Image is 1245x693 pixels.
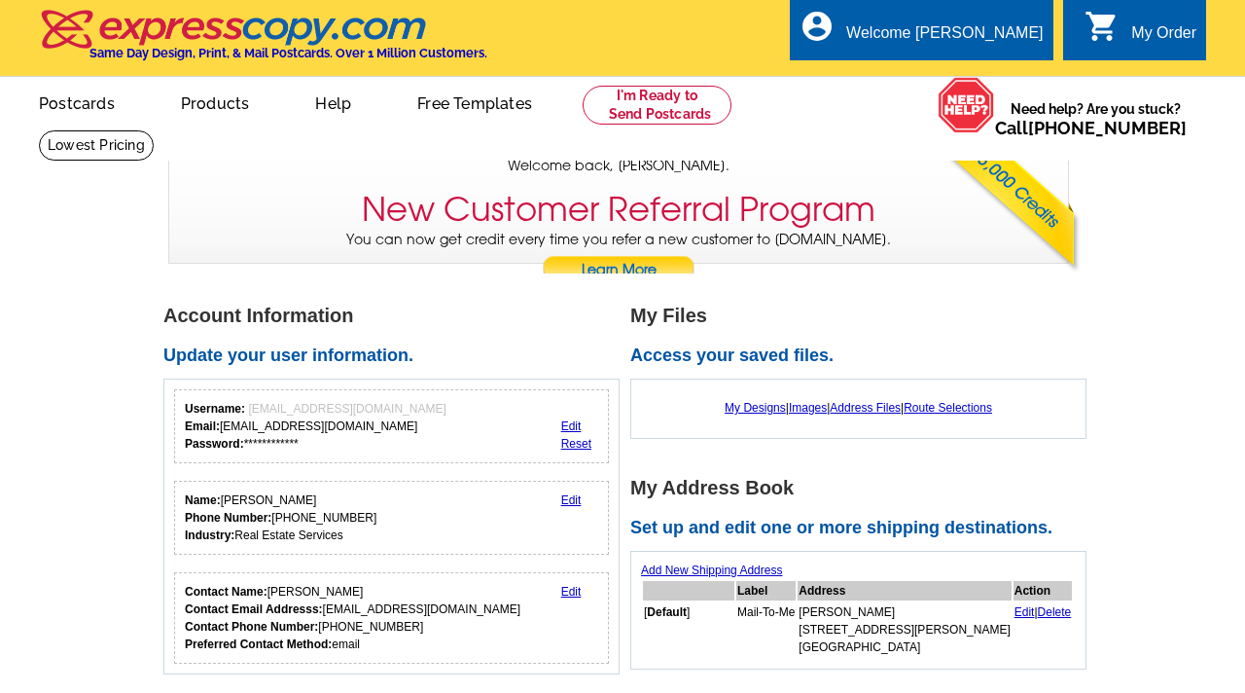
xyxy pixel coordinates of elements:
[830,401,901,415] a: Address Files
[542,256,695,285] a: Learn More
[185,511,271,525] strong: Phone Number:
[185,492,376,544] div: [PERSON_NAME] [PHONE_NUMBER] Real Estate Services
[561,585,582,599] a: Edit
[561,493,582,507] a: Edit
[800,9,835,44] i: account_circle
[185,620,318,634] strong: Contact Phone Number:
[641,564,782,577] a: Add New Shipping Address
[1014,602,1073,657] td: |
[163,346,630,367] h2: Update your user information.
[284,79,382,125] a: Help
[1131,24,1196,52] div: My Order
[643,602,734,657] td: [ ]
[174,389,609,463] div: Your login information.
[185,402,245,416] strong: Username:
[1028,118,1187,138] a: [PHONE_NUMBER]
[508,156,729,176] span: Welcome back, [PERSON_NAME].
[185,602,323,616] strong: Contact Email Addresss:
[185,583,520,653] div: [PERSON_NAME] [EMAIL_ADDRESS][DOMAIN_NAME] [PHONE_NUMBER] email
[798,581,1011,601] th: Address
[89,46,487,60] h4: Same Day Design, Print, & Mail Postcards. Over 1 Million Customers.
[561,437,591,451] a: Reset
[1085,9,1120,44] i: shopping_cart
[630,346,1097,367] h2: Access your saved files.
[647,605,687,619] b: Default
[174,481,609,555] div: Your personal details.
[995,99,1196,138] span: Need help? Are you stuck?
[561,419,582,433] a: Edit
[185,419,220,433] strong: Email:
[185,493,221,507] strong: Name:
[39,23,487,60] a: Same Day Design, Print, & Mail Postcards. Over 1 Million Customers.
[641,389,1076,426] div: | | |
[1014,605,1035,619] a: Edit
[1038,605,1072,619] a: Delete
[846,24,1043,52] div: Welcome [PERSON_NAME]
[736,602,796,657] td: Mail-To-Me
[1014,581,1073,601] th: Action
[150,79,281,125] a: Products
[362,190,875,230] h3: New Customer Referral Program
[938,77,995,133] img: help
[185,437,244,451] strong: Password:
[169,230,1068,285] p: You can now get credit every time you refer a new customer to [DOMAIN_NAME].
[185,529,234,542] strong: Industry:
[789,401,827,415] a: Images
[630,518,1097,539] h2: Set up and edit one or more shipping destinations.
[174,572,609,664] div: Who should we contact regarding order issues?
[248,402,445,416] span: [EMAIL_ADDRESS][DOMAIN_NAME]
[386,79,563,125] a: Free Templates
[1085,21,1196,46] a: shopping_cart My Order
[630,478,1097,498] h1: My Address Book
[185,638,332,651] strong: Preferred Contact Method:
[630,306,1097,326] h1: My Files
[163,306,630,326] h1: Account Information
[8,79,146,125] a: Postcards
[185,585,267,599] strong: Contact Name:
[904,401,992,415] a: Route Selections
[736,581,796,601] th: Label
[798,602,1011,657] td: [PERSON_NAME] [STREET_ADDRESS][PERSON_NAME] [GEOGRAPHIC_DATA]
[995,118,1187,138] span: Call
[725,401,786,415] a: My Designs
